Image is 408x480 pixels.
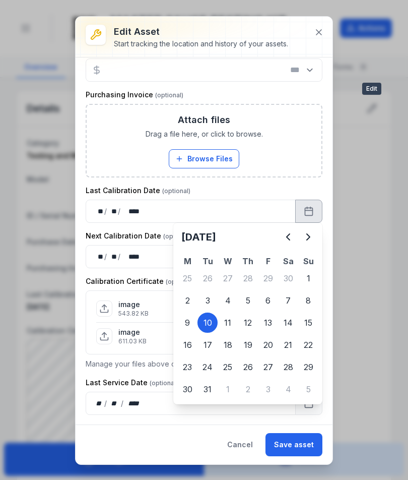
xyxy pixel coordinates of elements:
div: 1 [218,379,238,399]
div: 26 [238,357,258,377]
th: Su [298,255,318,267]
div: Thursday 2 January 2025 [238,379,258,399]
div: 27 [258,357,278,377]
th: F [258,255,278,267]
div: 23 [177,357,197,377]
div: month, [108,206,118,216]
div: Monday 9 December 2024 [177,313,197,333]
div: Thursday 5 December 2024 [238,290,258,311]
label: Next Service Date [86,423,179,433]
div: 21 [278,335,298,355]
div: Saturday 30 November 2024 [278,268,298,288]
div: / [104,206,108,216]
div: 25 [218,357,238,377]
div: Friday 20 December 2024 [258,335,278,355]
div: 25 [177,268,197,288]
p: image [118,327,147,337]
div: month, [108,252,118,262]
button: Next [298,227,318,247]
div: 31 [197,379,218,399]
div: 5 [238,290,258,311]
div: 2 [238,379,258,399]
div: Friday 13 December 2024 [258,313,278,333]
div: Tuesday 17 December 2024 [197,335,218,355]
div: 24 [197,357,218,377]
div: Tuesday 3 December 2024 [197,290,218,311]
div: 29 [298,357,318,377]
label: Purchasing Invoice [86,90,183,100]
div: month, [108,398,121,408]
div: 13 [258,313,278,333]
div: year, [124,398,143,408]
button: Browse Files [169,149,239,168]
div: 17 [197,335,218,355]
div: 30 [278,268,298,288]
p: Manage your files above or [86,358,322,370]
p: image [118,299,149,310]
div: Saturday 7 December 2024 [278,290,298,311]
p: 611.03 KB [118,337,147,345]
div: 3 [258,379,278,399]
th: Sa [278,255,298,267]
div: Thursday 26 December 2024 [238,357,258,377]
div: 4 [278,379,298,399]
div: 20 [258,335,278,355]
div: 7 [278,290,298,311]
span: Edit [362,83,381,95]
div: Friday 27 December 2024 [258,357,278,377]
div: Sunday 8 December 2024 [298,290,318,311]
div: 16 [177,335,197,355]
div: Monday 23 December 2024 [177,357,197,377]
div: Saturday 28 December 2024 [278,357,298,377]
div: 28 [238,268,258,288]
div: Monday 16 December 2024 [177,335,197,355]
div: Thursday 28 November 2024 [238,268,258,288]
div: Calendar [177,227,318,400]
div: Wednesday 11 December 2024 [218,313,238,333]
div: 18 [218,335,238,355]
div: / [104,252,108,262]
button: Calendar [295,200,322,223]
h2: [DATE] [181,230,278,244]
div: day, [94,252,104,262]
div: 2 [177,290,197,311]
div: / [118,252,121,262]
label: Calibration Certificate [86,276,194,286]
div: Wednesday 18 December 2024 [218,335,238,355]
div: 22 [298,335,318,355]
div: Sunday 1 December 2024 [298,268,318,288]
div: Friday 6 December 2024 [258,290,278,311]
div: Wednesday 1 January 2025 [218,379,238,399]
div: Monday 30 December 2024 [177,379,197,399]
div: Thursday 19 December 2024 [238,335,258,355]
div: Sunday 15 December 2024 [298,313,318,333]
label: Last Calibration Date [86,186,190,196]
div: year, [121,206,141,216]
div: Wednesday 27 November 2024 [218,268,238,288]
th: Th [238,255,258,267]
h3: Attach files [178,113,230,127]
button: Save asset [265,433,322,456]
div: 4 [218,290,238,311]
div: 19 [238,335,258,355]
div: 5 [298,379,318,399]
div: Tuesday 10 December 2024 selected [197,313,218,333]
div: 28 [278,357,298,377]
div: 30 [177,379,197,399]
div: Tuesday 24 December 2024 [197,357,218,377]
div: Tuesday 31 December 2024 [197,379,218,399]
div: Monday 2 December 2024 [177,290,197,311]
div: Monday 25 November 2024 [177,268,197,288]
div: 14 [278,313,298,333]
div: 11 [218,313,238,333]
div: Saturday 4 January 2025 [278,379,298,399]
div: Saturday 21 December 2024 [278,335,298,355]
div: 10 [197,313,218,333]
span: Drag a file here, or click to browse. [146,129,263,139]
div: 29 [258,268,278,288]
div: December 2024 [177,227,318,400]
button: Cancel [219,433,261,456]
div: 27 [218,268,238,288]
div: / [121,398,124,408]
div: 8 [298,290,318,311]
